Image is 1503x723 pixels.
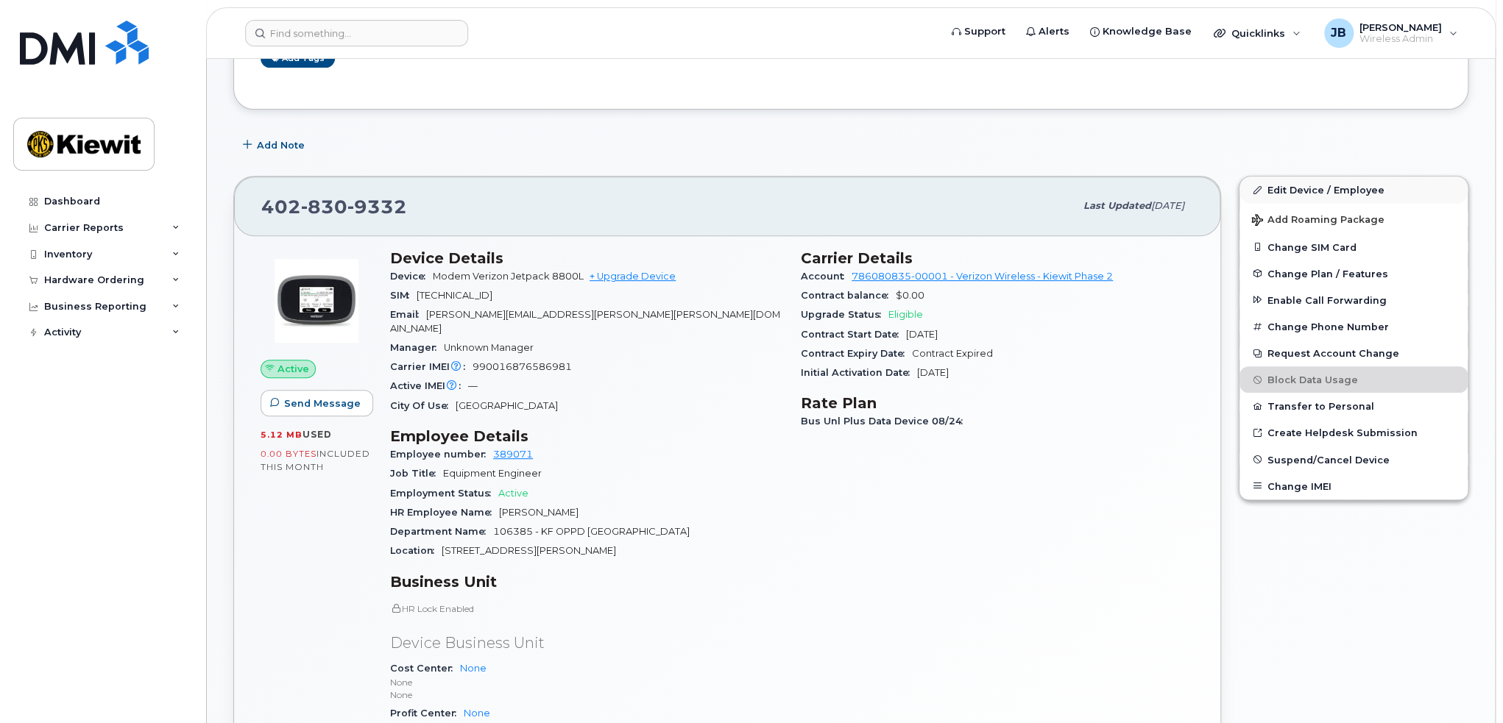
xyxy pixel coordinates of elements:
[801,309,888,320] span: Upgrade Status
[390,427,783,445] h3: Employee Details
[390,309,426,320] span: Email
[1239,393,1468,419] button: Transfer to Personal
[390,633,783,654] p: Device Business Unit
[390,290,417,301] span: SIM
[493,449,533,460] a: 389071
[590,271,676,282] a: + Upgrade Device
[390,309,780,333] span: [PERSON_NAME][EMAIL_ADDRESS][PERSON_NAME][PERSON_NAME][DOMAIN_NAME]
[468,380,478,391] span: —
[1239,446,1468,473] button: Suspend/Cancel Device
[801,329,906,340] span: Contract Start Date
[964,24,1005,39] span: Support
[1016,17,1080,46] a: Alerts
[390,545,442,556] span: Location
[906,329,938,340] span: [DATE]
[261,449,316,459] span: 0.00 Bytes
[1151,200,1184,211] span: [DATE]
[1239,234,1468,260] button: Change SIM Card
[390,271,433,282] span: Device
[1231,27,1285,39] span: Quicklinks
[499,507,579,518] span: [PERSON_NAME]
[1239,340,1468,366] button: Request Account Change
[433,271,584,282] span: Modem Verizon Jetpack 8800L
[801,416,970,427] span: Bus Unl Plus Data Device 08/24
[473,361,572,372] span: 990016876586981
[261,430,303,440] span: 5.12 MB
[1239,204,1468,234] button: Add Roaming Package
[257,138,305,152] span: Add Note
[390,676,783,688] p: None
[1239,366,1468,393] button: Block Data Usage
[1267,454,1390,465] span: Suspend/Cancel Device
[941,17,1016,46] a: Support
[390,400,456,411] span: City Of Use
[1239,313,1468,340] button: Change Phone Number
[261,196,407,218] span: 402
[390,361,473,372] span: Carrier IMEI
[1439,659,1492,712] iframe: Messenger Launcher
[261,448,370,472] span: included this month
[1314,18,1468,48] div: Jessica Bussen
[912,348,993,359] span: Contract Expired
[233,132,317,158] button: Add Note
[493,526,690,537] span: 106385 - KF OPPD [GEOGRAPHIC_DATA]
[460,663,487,674] a: None
[390,708,464,719] span: Profit Center
[390,249,783,267] h3: Device Details
[1080,17,1202,46] a: Knowledge Base
[390,380,468,391] span: Active IMEI
[303,429,332,440] span: used
[1359,33,1442,45] span: Wireless Admin
[390,468,443,479] span: Job Title
[1239,287,1468,313] button: Enable Call Forwarding
[277,362,309,376] span: Active
[464,708,490,719] a: None
[1267,268,1388,279] span: Change Plan / Features
[1239,260,1468,287] button: Change Plan / Features
[801,271,852,282] span: Account
[801,348,912,359] span: Contract Expiry Date
[1203,18,1311,48] div: Quicklinks
[390,342,444,353] span: Manager
[390,507,499,518] span: HR Employee Name
[888,309,923,320] span: Eligible
[852,271,1113,282] a: 786080835-00001 - Verizon Wireless - Kiewit Phase 2
[1039,24,1069,39] span: Alerts
[917,367,949,378] span: [DATE]
[442,545,616,556] span: [STREET_ADDRESS][PERSON_NAME]
[301,196,347,218] span: 830
[801,394,1194,412] h3: Rate Plan
[390,573,783,591] h3: Business Unit
[261,390,373,416] button: Send Message
[498,488,528,499] span: Active
[801,367,917,378] span: Initial Activation Date
[347,196,407,218] span: 9332
[1239,473,1468,499] button: Change IMEI
[444,342,534,353] span: Unknown Manager
[390,602,783,615] p: HR Lock Enabled
[284,396,361,410] span: Send Message
[390,526,493,537] span: Department Name
[801,290,896,301] span: Contract balance
[417,290,492,301] span: [TECHNICAL_ID]
[896,290,924,301] span: $0.00
[390,663,460,674] span: Cost Center
[1267,294,1387,305] span: Enable Call Forwarding
[390,688,783,701] p: None
[390,488,498,499] span: Employment Status
[456,400,558,411] span: [GEOGRAPHIC_DATA]
[272,257,361,345] img: image20231002-3703462-zs44o9.jpeg
[1359,21,1442,33] span: [PERSON_NAME]
[1331,24,1346,42] span: JB
[1239,419,1468,446] a: Create Helpdesk Submission
[443,468,542,479] span: Equipment Engineer
[1103,24,1192,39] span: Knowledge Base
[1251,214,1384,228] span: Add Roaming Package
[801,249,1194,267] h3: Carrier Details
[1083,200,1151,211] span: Last updated
[390,449,493,460] span: Employee number
[245,20,468,46] input: Find something...
[1239,177,1468,203] a: Edit Device / Employee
